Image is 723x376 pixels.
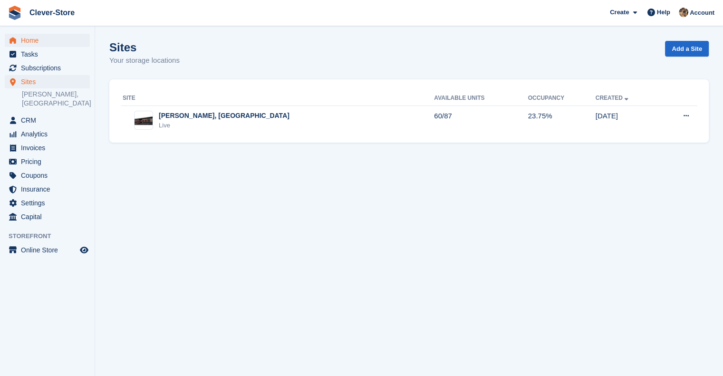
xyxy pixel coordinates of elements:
a: [PERSON_NAME], [GEOGRAPHIC_DATA] [22,90,90,108]
a: menu [5,196,90,210]
span: Storefront [9,231,95,241]
th: Occupancy [528,91,596,106]
a: menu [5,243,90,257]
span: Help [657,8,670,17]
a: Add a Site [665,41,709,57]
a: menu [5,61,90,75]
img: stora-icon-8386f47178a22dfd0bd8f6a31ec36ba5ce8667c1dd55bd0f319d3a0aa187defe.svg [8,6,22,20]
div: [PERSON_NAME], [GEOGRAPHIC_DATA] [159,111,289,121]
img: Andy Mackinnon [679,8,688,17]
span: Sites [21,75,78,88]
span: Coupons [21,169,78,182]
a: Created [596,95,630,101]
span: Analytics [21,127,78,141]
span: CRM [21,114,78,127]
span: Create [610,8,629,17]
a: menu [5,127,90,141]
img: Image of Hamilton, Lanarkshire site [135,116,153,125]
p: Your storage locations [109,55,180,66]
a: menu [5,155,90,168]
td: 23.75% [528,106,596,135]
h1: Sites [109,41,180,54]
span: Capital [21,210,78,223]
span: Home [21,34,78,47]
a: menu [5,48,90,61]
a: Clever-Store [26,5,78,20]
span: Settings [21,196,78,210]
a: menu [5,169,90,182]
span: Subscriptions [21,61,78,75]
th: Available Units [434,91,528,106]
a: menu [5,75,90,88]
a: menu [5,141,90,154]
td: [DATE] [596,106,660,135]
td: 60/87 [434,106,528,135]
span: Pricing [21,155,78,168]
span: Insurance [21,183,78,196]
span: Invoices [21,141,78,154]
a: Preview store [78,244,90,256]
a: menu [5,114,90,127]
a: menu [5,34,90,47]
th: Site [121,91,434,106]
a: menu [5,183,90,196]
span: Account [690,8,714,18]
span: Tasks [21,48,78,61]
div: Live [159,121,289,130]
span: Online Store [21,243,78,257]
a: menu [5,210,90,223]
